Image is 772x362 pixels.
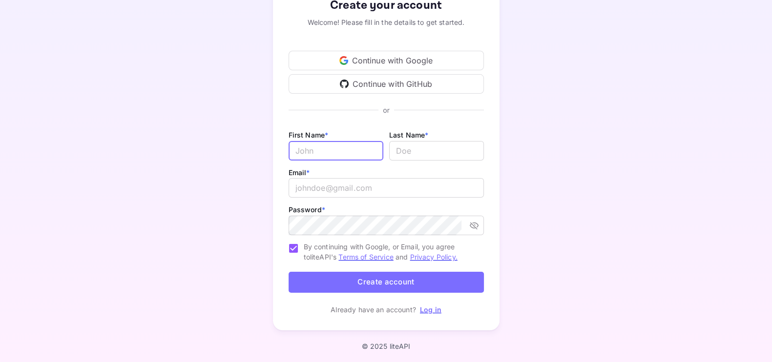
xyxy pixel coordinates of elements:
[331,304,416,315] p: Already have an account?
[338,253,393,261] a: Terms of Service
[289,178,484,198] input: johndoe@gmail.com
[465,217,483,234] button: toggle password visibility
[289,51,484,70] div: Continue with Google
[289,141,383,161] input: John
[420,305,441,314] a: Log in
[304,241,476,262] span: By continuing with Google, or Email, you agree to liteAPI's and
[289,74,484,94] div: Continue with GitHub
[410,253,458,261] a: Privacy Policy.
[289,131,329,139] label: First Name
[289,17,484,27] div: Welcome! Please fill in the details to get started.
[361,342,410,350] p: © 2025 liteAPI
[289,205,325,214] label: Password
[389,141,484,161] input: Doe
[289,168,310,177] label: Email
[289,272,484,293] button: Create account
[389,131,429,139] label: Last Name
